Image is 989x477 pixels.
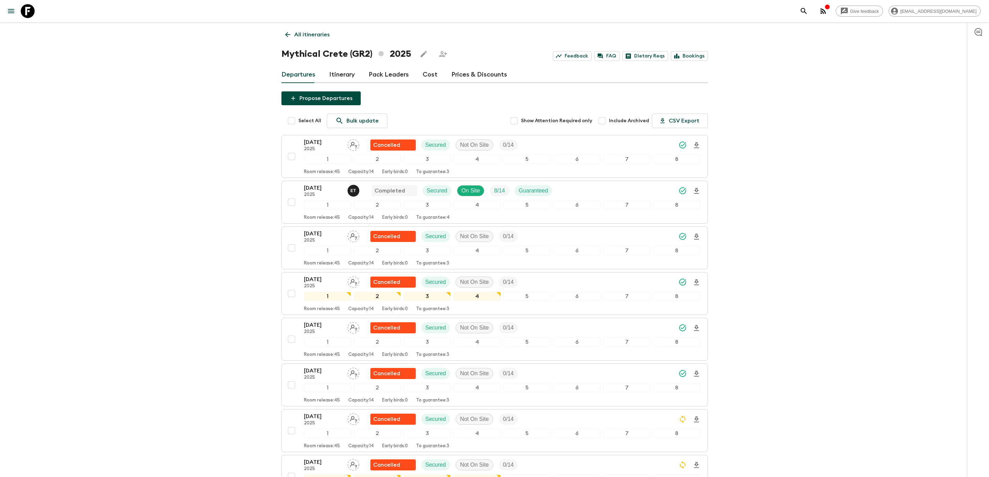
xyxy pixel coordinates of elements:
[304,352,340,358] p: Room release: 45
[692,187,701,195] svg: Download Onboarding
[460,232,489,241] p: Not On Site
[494,187,505,195] p: 8 / 14
[504,246,551,255] div: 5
[678,415,687,423] svg: Sync Required - Changes detected
[421,414,450,425] div: Secured
[304,275,342,283] p: [DATE]
[521,117,592,124] span: Show Attention Required only
[504,337,551,346] div: 5
[382,443,408,449] p: Early birds: 0
[404,383,451,392] div: 3
[370,277,416,288] div: Flash Pack cancellation
[456,322,493,333] div: Not On Site
[653,429,700,438] div: 8
[416,261,449,266] p: To guarantee: 3
[348,233,359,238] span: Assign pack leader
[499,368,518,379] div: Trip Fill
[304,184,342,192] p: [DATE]
[348,169,374,175] p: Capacity: 14
[416,215,450,220] p: To guarantee: 4
[304,429,351,438] div: 1
[678,369,687,378] svg: Synced Successfully
[460,415,489,423] p: Not On Site
[499,414,518,425] div: Trip Fill
[503,369,514,378] p: 0 / 14
[404,155,451,164] div: 3
[304,306,340,312] p: Room release: 45
[281,66,315,83] a: Departures
[453,200,501,209] div: 4
[281,409,708,452] button: [DATE]2025Assign pack leaderFlash Pack cancellationSecuredNot On SiteTrip Fill12345678Room releas...
[404,337,451,346] div: 3
[370,139,416,151] div: Flash Pack cancellation
[304,215,340,220] p: Room release: 45
[553,51,592,61] a: Feedback
[281,91,361,105] button: Propose Departures
[354,292,401,301] div: 2
[425,141,446,149] p: Secured
[453,292,501,301] div: 4
[348,398,374,403] p: Capacity: 14
[304,329,342,335] p: 2025
[678,141,687,149] svg: Synced Successfully
[603,155,650,164] div: 7
[678,278,687,286] svg: Synced Successfully
[281,272,708,315] button: [DATE]2025Assign pack leaderFlash Pack cancellationSecuredNot On SiteTrip Fill12345678Room releas...
[348,141,359,147] span: Assign pack leader
[603,429,650,438] div: 7
[304,458,342,466] p: [DATE]
[692,370,701,378] svg: Download Onboarding
[298,117,321,124] span: Select All
[504,429,551,438] div: 5
[554,155,601,164] div: 6
[404,292,451,301] div: 3
[347,117,379,125] p: Bulk update
[692,324,701,332] svg: Download Onboarding
[554,246,601,255] div: 6
[304,466,342,472] p: 2025
[425,461,446,469] p: Secured
[603,337,650,346] div: 7
[678,461,687,469] svg: Sync Required - Changes detected
[404,246,451,255] div: 3
[404,200,451,209] div: 3
[603,246,650,255] div: 7
[499,459,518,470] div: Trip Fill
[416,352,449,358] p: To guarantee: 3
[453,246,501,255] div: 4
[603,383,650,392] div: 7
[281,28,333,42] a: All itineraries
[421,231,450,242] div: Secured
[304,412,342,421] p: [DATE]
[382,261,408,266] p: Early birds: 0
[460,369,489,378] p: Not On Site
[460,141,489,149] p: Not On Site
[375,187,405,195] p: Completed
[421,459,450,470] div: Secured
[456,368,493,379] div: Not On Site
[692,141,701,150] svg: Download Onboarding
[456,414,493,425] div: Not On Site
[373,415,400,423] p: Cancelled
[304,192,342,198] p: 2025
[503,415,514,423] p: 0 / 14
[354,337,401,346] div: 2
[304,200,351,209] div: 1
[503,232,514,241] p: 0 / 14
[304,238,342,243] p: 2025
[456,231,493,242] div: Not On Site
[382,398,408,403] p: Early birds: 0
[421,322,450,333] div: Secured
[499,139,518,151] div: Trip Fill
[499,322,518,333] div: Trip Fill
[554,429,601,438] div: 6
[354,200,401,209] div: 2
[603,200,650,209] div: 7
[416,443,449,449] p: To guarantee: 3
[304,155,351,164] div: 1
[382,169,408,175] p: Early birds: 0
[354,155,401,164] div: 2
[554,337,601,346] div: 6
[671,51,708,61] a: Bookings
[294,30,330,39] p: All itineraries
